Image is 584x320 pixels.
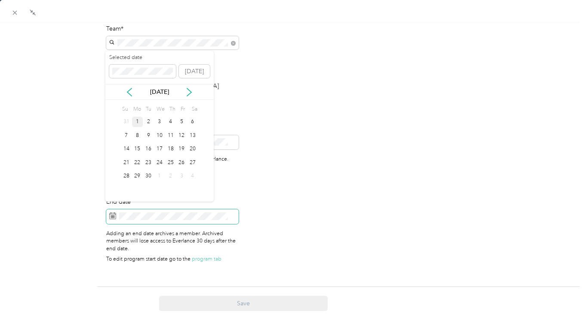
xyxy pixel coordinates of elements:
div: 25 [165,157,176,168]
p: [DATE] [141,87,178,96]
div: 17 [154,144,165,155]
div: 14 [121,144,132,155]
div: 13 [187,130,198,141]
div: 1 [154,171,165,182]
div: 10 [154,130,165,141]
div: Su [121,103,129,115]
div: Tu [144,103,152,115]
div: 2 [143,117,154,127]
div: 1 [132,117,143,127]
div: 31 [121,117,132,127]
div: Mo [132,103,141,115]
div: 8 [132,130,143,141]
div: 20 [187,144,198,155]
div: 19 [176,144,187,155]
div: 18 [165,144,176,155]
div: 29 [132,171,143,182]
div: 4 [187,171,198,182]
div: 2 [165,171,176,182]
div: Team* [106,24,239,33]
div: 7 [121,130,132,141]
div: 12 [176,130,187,141]
div: 28 [121,171,132,182]
div: Th [168,103,176,115]
div: Fr [179,103,187,115]
div: 3 [154,117,165,127]
p: To edit program start date go to the [106,255,239,263]
button: [DATE] [179,65,210,78]
div: Adding an end date archives a member. Archived members will lose access to Everlance 30 days afte... [106,230,239,263]
div: 9 [143,130,154,141]
div: 30 [143,171,154,182]
div: 3 [176,171,187,182]
iframe: Everlance-gr Chat Button Frame [536,272,584,320]
div: 26 [176,157,187,168]
span: program tab [192,256,221,262]
div: 6 [187,117,198,127]
div: 15 [132,144,143,155]
div: 11 [165,130,176,141]
div: 5 [176,117,187,127]
div: 27 [187,157,198,168]
div: 4 [165,117,176,127]
div: 23 [143,157,154,168]
div: Sa [190,103,198,115]
label: Selected date [109,54,176,62]
div: 24 [154,157,165,168]
div: 16 [143,144,154,155]
div: 22 [132,157,143,168]
div: 21 [121,157,132,168]
div: End date [106,197,239,206]
div: We [155,103,165,115]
